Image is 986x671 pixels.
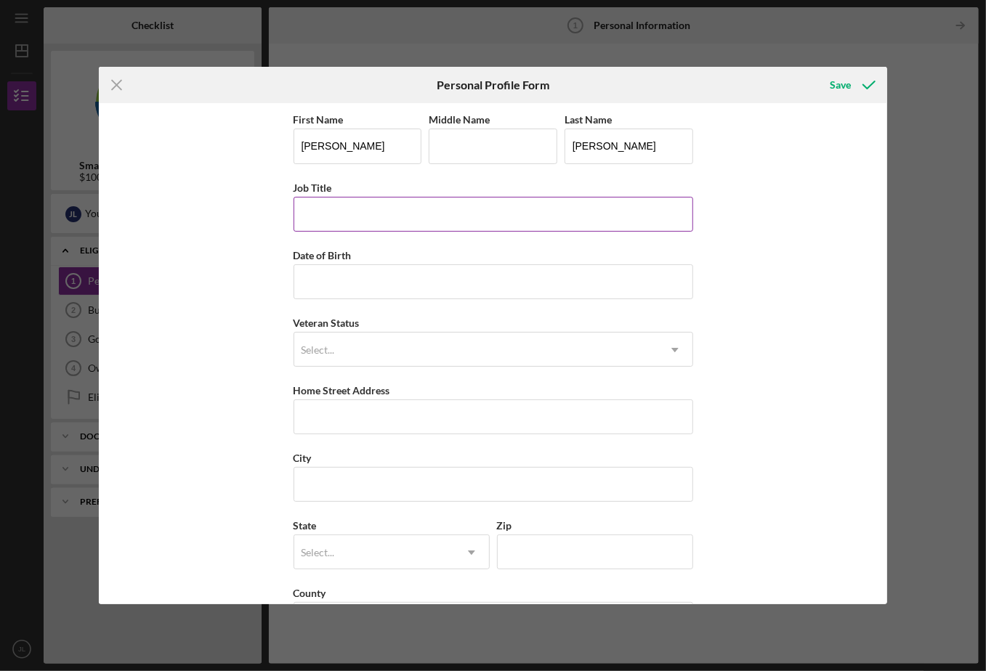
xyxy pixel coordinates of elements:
[830,70,851,99] div: Save
[437,78,549,91] h6: Personal Profile Form
[302,547,335,558] div: Select...
[294,113,344,126] label: First Name
[294,249,352,261] label: Date of Birth
[565,113,612,126] label: Last Name
[294,452,312,464] label: City
[294,587,326,599] label: County
[815,70,887,99] button: Save
[429,113,490,126] label: Middle Name
[294,384,390,396] label: Home Street Address
[294,182,332,194] label: Job Title
[497,519,512,532] label: Zip
[302,344,335,356] div: Select...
